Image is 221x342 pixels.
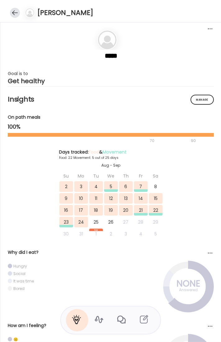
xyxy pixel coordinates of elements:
[8,114,214,121] div: On path meals
[59,229,73,239] div: 30
[104,229,118,239] div: 2
[74,181,88,192] div: 3
[119,171,133,181] div: Th
[119,205,133,216] div: 20
[89,217,103,227] div: 25
[74,205,88,216] div: 17
[104,193,118,204] div: 12
[173,280,204,287] div: NONE
[13,264,27,269] div: Hungry
[173,286,204,294] div: Answered
[8,95,214,104] h2: Insights
[104,205,118,216] div: 19
[89,181,103,192] div: 4
[190,137,196,145] div: 90
[134,205,148,216] div: 21
[134,193,148,204] div: 14
[149,181,163,192] div: 8
[59,155,163,160] div: Food: 22 Movement: 5 out of 25 days
[119,181,133,192] div: 6
[149,205,163,216] div: 22
[103,149,127,155] span: Movement
[149,217,163,227] div: 29
[119,217,133,227] div: 27
[89,149,99,155] span: Food
[59,193,73,204] div: 9
[134,181,148,192] div: 7
[13,286,25,291] div: Bored
[104,217,118,227] div: 26
[134,171,148,181] div: Fr
[89,229,103,239] div: 1
[134,229,148,239] div: 4
[74,193,88,204] div: 10
[8,77,214,85] div: Get healthy
[74,171,88,181] div: Mo
[74,229,88,239] div: 31
[149,229,163,239] div: 5
[119,193,133,204] div: 13
[89,171,103,181] div: Tu
[98,31,117,49] img: bg-avatar-default.svg
[59,217,73,227] div: 23
[13,271,25,276] div: Social
[8,137,189,145] div: 70
[59,163,163,168] div: Aug - Sep
[74,217,88,227] div: 24
[25,8,34,17] img: bg-avatar-default.svg
[104,171,118,181] div: We
[59,205,73,216] div: 16
[119,229,133,239] div: 3
[59,149,163,155] div: Days tracked: &
[191,95,214,105] div: Manage
[89,205,103,216] div: 18
[134,217,148,227] div: 28
[89,229,103,231] div: Sep
[104,181,118,192] div: 5
[37,8,93,17] h4: [PERSON_NAME]
[59,171,73,181] div: Su
[13,278,34,284] div: It was time
[8,249,214,256] div: Why did I eat?
[59,181,73,192] div: 2
[89,193,103,204] div: 11
[149,171,163,181] div: Sa
[8,70,214,77] div: Goal is to
[149,193,163,204] div: 15
[13,337,18,342] div: ☹️
[8,123,214,131] div: 100%
[8,322,214,329] div: How am I feeling?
